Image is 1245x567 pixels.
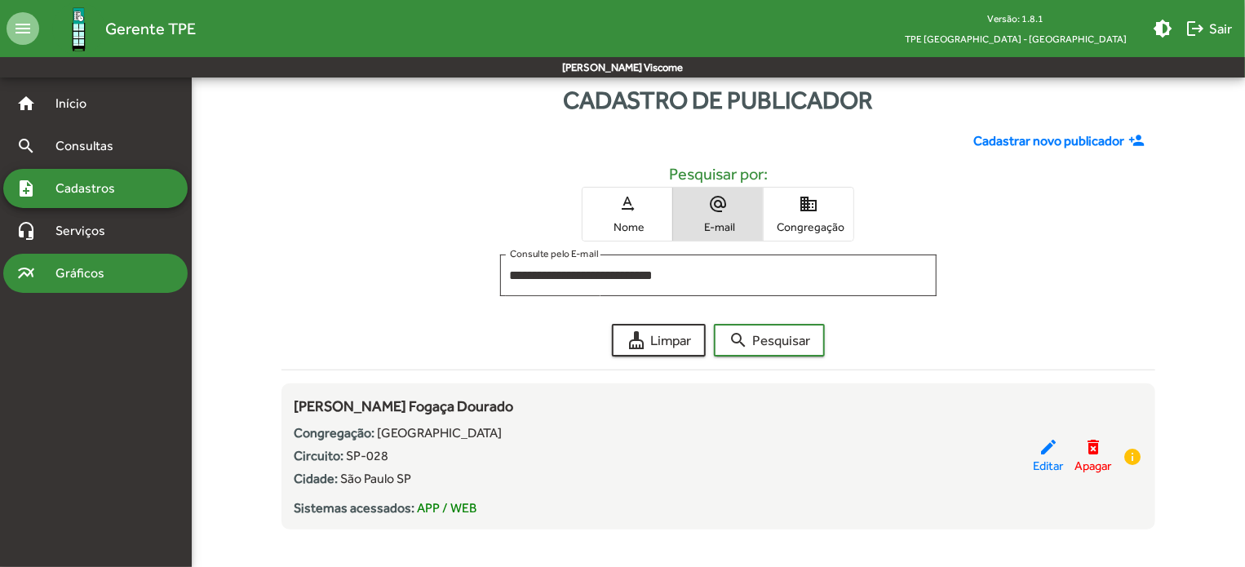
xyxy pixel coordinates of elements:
[714,324,825,357] button: Pesquisar
[1185,14,1232,43] span: Sair
[16,179,36,198] mat-icon: note_add
[673,188,763,241] button: E-mail
[295,448,344,463] strong: Circuito:
[627,330,646,350] mat-icon: cleaning_services
[1074,457,1111,476] span: Apagar
[1033,457,1063,476] span: Editar
[677,219,759,234] span: E-mail
[1185,19,1205,38] mat-icon: logout
[627,326,691,355] span: Limpar
[7,12,39,45] mat-icon: menu
[105,16,196,42] span: Gerente TPE
[46,136,135,156] span: Consultas
[46,221,127,241] span: Serviços
[295,500,415,516] strong: Sistemas acessados:
[973,131,1124,151] span: Cadastrar novo publicador
[708,194,728,214] mat-icon: alternate_email
[892,29,1140,49] span: TPE [GEOGRAPHIC_DATA] - [GEOGRAPHIC_DATA]
[1083,437,1103,457] mat-icon: delete_forever
[46,179,136,198] span: Cadastros
[16,94,36,113] mat-icon: home
[418,500,477,516] span: APP / WEB
[16,264,36,283] mat-icon: multiline_chart
[16,221,36,241] mat-icon: headset_mic
[295,397,514,414] span: [PERSON_NAME] Fogaça Dourado
[341,471,412,486] span: São Paulo SP
[39,2,196,55] a: Gerente TPE
[799,194,818,214] mat-icon: domain
[618,194,637,214] mat-icon: text_rotation_none
[583,188,672,241] button: Nome
[295,164,1143,184] h5: Pesquisar por:
[192,82,1245,118] div: Cadastro de publicador
[729,330,748,350] mat-icon: search
[1039,437,1058,457] mat-icon: edit
[764,188,853,241] button: Congregação
[378,425,503,441] span: [GEOGRAPHIC_DATA]
[52,2,105,55] img: Logo
[892,8,1140,29] div: Versão: 1.8.1
[16,136,36,156] mat-icon: search
[587,219,668,234] span: Nome
[295,471,339,486] strong: Cidade:
[1123,447,1142,467] mat-icon: info
[46,264,126,283] span: Gráficos
[1128,132,1149,150] mat-icon: person_add
[612,324,706,357] button: Limpar
[729,326,810,355] span: Pesquisar
[46,94,110,113] span: Início
[295,425,375,441] strong: Congregação:
[1179,14,1238,43] button: Sair
[768,219,849,234] span: Congregação
[1153,19,1172,38] mat-icon: brightness_medium
[347,448,389,463] span: SP-028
